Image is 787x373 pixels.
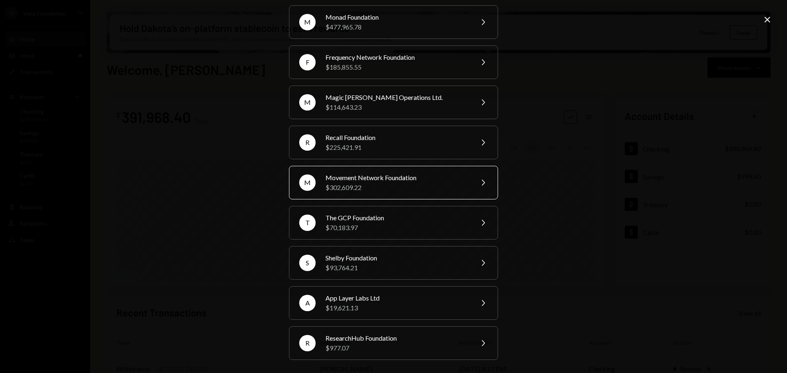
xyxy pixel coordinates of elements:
div: $70,183.97 [325,223,468,233]
button: AApp Layer Labs Ltd$19,621.13 [289,286,498,320]
div: $225,421.91 [325,142,468,152]
button: RRecall Foundation$225,421.91 [289,126,498,159]
div: $93,764.21 [325,263,468,273]
div: F [299,54,316,70]
div: R [299,335,316,351]
button: MMonad Foundation$477,965.78 [289,5,498,39]
div: App Layer Labs Ltd [325,293,468,303]
div: $302,609.22 [325,183,468,192]
button: MMovement Network Foundation$302,609.22 [289,166,498,199]
div: M [299,94,316,111]
button: FFrequency Network Foundation$185,855.55 [289,45,498,79]
div: $477,965.78 [325,22,468,32]
div: T [299,215,316,231]
div: $185,855.55 [325,62,468,72]
div: S [299,255,316,271]
button: MMagic [PERSON_NAME] Operations Ltd.$114,643.23 [289,86,498,119]
div: Magic [PERSON_NAME] Operations Ltd. [325,93,468,102]
div: Recall Foundation [325,133,468,142]
div: M [299,14,316,30]
div: The GCP Foundation [325,213,468,223]
div: A [299,295,316,311]
div: R [299,134,316,151]
button: SShelby Foundation$93,764.21 [289,246,498,280]
div: $977.07 [325,343,468,353]
div: Monad Foundation [325,12,468,22]
div: Shelby Foundation [325,253,468,263]
button: TThe GCP Foundation$70,183.97 [289,206,498,240]
button: RResearchHub Foundation$977.07 [289,326,498,360]
div: $19,621.13 [325,303,468,313]
div: Movement Network Foundation [325,173,468,183]
div: ResearchHub Foundation [325,333,468,343]
div: M [299,174,316,191]
div: Frequency Network Foundation [325,52,468,62]
div: $114,643.23 [325,102,468,112]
